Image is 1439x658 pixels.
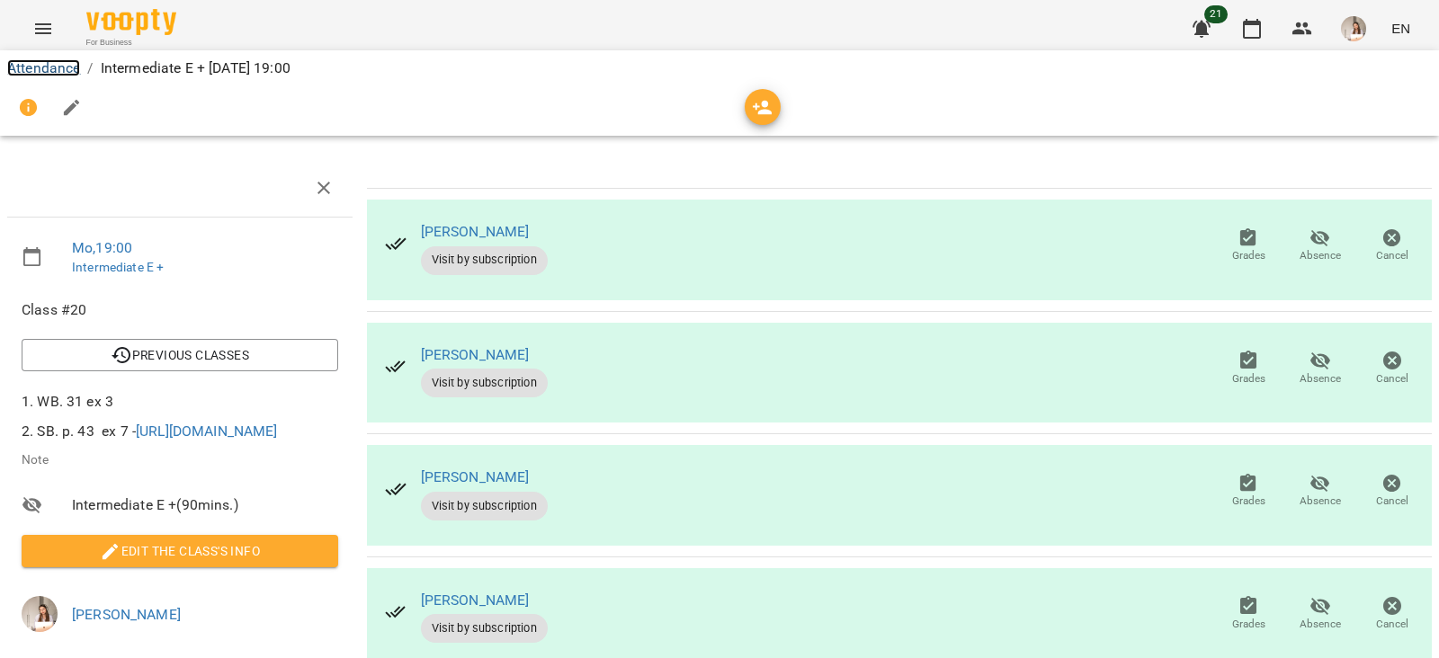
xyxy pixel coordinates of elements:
span: Grades [1232,493,1265,509]
p: Note [22,451,338,469]
p: 1. WB. 31 ex 3 [22,391,338,413]
button: Menu [22,7,65,50]
img: 712aada8251ba8fda70bc04018b69839.jpg [1341,16,1366,41]
button: Previous Classes [22,339,338,371]
button: Grades [1212,590,1284,640]
span: Cancel [1376,493,1408,509]
span: EN [1391,19,1410,38]
span: Class #20 [22,299,338,321]
span: Cancel [1376,248,1408,263]
span: Absence [1300,493,1341,509]
button: Absence [1284,343,1356,394]
p: Intermediate E + [DATE] 19:00 [101,58,290,79]
a: [PERSON_NAME] [72,606,181,623]
button: Grades [1212,467,1284,517]
span: Visit by subscription [421,252,548,268]
button: EN [1384,12,1417,45]
span: Cancel [1376,617,1408,632]
button: Absence [1284,590,1356,640]
button: Edit the class's Info [22,535,338,567]
button: Absence [1284,467,1356,517]
span: Grades [1232,617,1265,632]
button: Cancel [1356,590,1428,640]
button: Grades [1212,343,1284,394]
span: Visit by subscription [421,620,548,636]
span: Absence [1300,248,1341,263]
a: [PERSON_NAME] [421,223,530,240]
span: Intermediate E + ( 90 mins. ) [72,494,338,516]
span: 21 [1204,5,1228,23]
a: Mo , 19:00 [72,239,132,256]
a: [PERSON_NAME] [421,346,530,363]
span: Absence [1300,371,1341,387]
a: [PERSON_NAME] [421,591,530,609]
span: Grades [1232,371,1265,387]
button: Grades [1212,221,1284,271]
span: For Business [86,37,176,49]
p: 2. SB. p. 43 ex 7 - [22,421,338,442]
span: Absence [1300,617,1341,632]
button: Cancel [1356,343,1428,394]
nav: breadcrumb [7,58,1432,79]
span: Edit the class's Info [36,540,324,562]
a: [PERSON_NAME] [421,468,530,485]
span: Cancel [1376,371,1408,387]
span: Grades [1232,248,1265,263]
span: Visit by subscription [421,498,548,514]
li: / [87,58,93,79]
a: [URL][DOMAIN_NAME] [136,422,278,440]
button: Absence [1284,221,1356,271]
a: Intermediate E + [72,260,164,274]
button: Cancel [1356,221,1428,271]
img: 712aada8251ba8fda70bc04018b69839.jpg [22,596,58,632]
a: Attendance [7,59,80,76]
span: Previous Classes [36,344,324,366]
button: Cancel [1356,467,1428,517]
span: Visit by subscription [421,375,548,391]
img: Voopty Logo [86,9,176,35]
